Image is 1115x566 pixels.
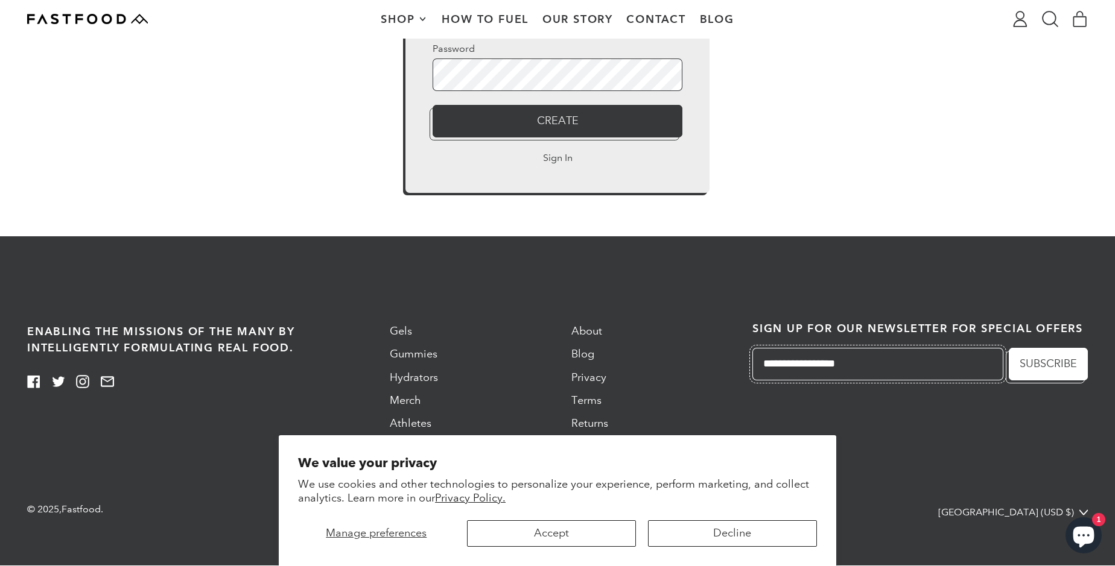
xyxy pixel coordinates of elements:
a: Privacy Policy. [435,491,506,505]
a: Gels [390,324,412,338]
a: Terms [571,394,602,407]
inbox-online-store-chat: Shopify online store chat [1062,517,1105,556]
label: Password [433,42,682,56]
a: Blog [571,347,594,360]
button: Manage preferences [298,520,455,547]
a: Merch [390,394,421,407]
button: Subscribe [1009,348,1088,380]
h2: Sign up for our newsletter for special offers [752,323,1088,334]
button: Decline [648,520,817,547]
a: Hydrators [390,371,438,384]
span: Shop [381,14,418,25]
a: Gummies [390,347,437,360]
button: Create [433,105,682,137]
a: Returns [571,417,608,430]
h5: Enabling the missions of the many by intelligently formulating real food. [27,323,363,356]
a: Privacy [571,371,606,384]
p: We use cookies and other technologies to personalize your experience, perform marketing, and coll... [298,477,817,506]
a: Athletes [390,417,431,430]
span: Manage preferences [326,526,427,539]
a: About [571,324,602,338]
button: Accept [467,520,636,547]
img: Fastfood [27,14,148,24]
span: [GEOGRAPHIC_DATA] (USD $) [938,505,1074,520]
p: © 2025, . [27,502,381,517]
a: Fastfood [62,503,101,515]
button: [GEOGRAPHIC_DATA] (USD $) [938,502,1088,522]
a: Sign In [543,151,573,165]
h2: We value your privacy [298,454,817,471]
